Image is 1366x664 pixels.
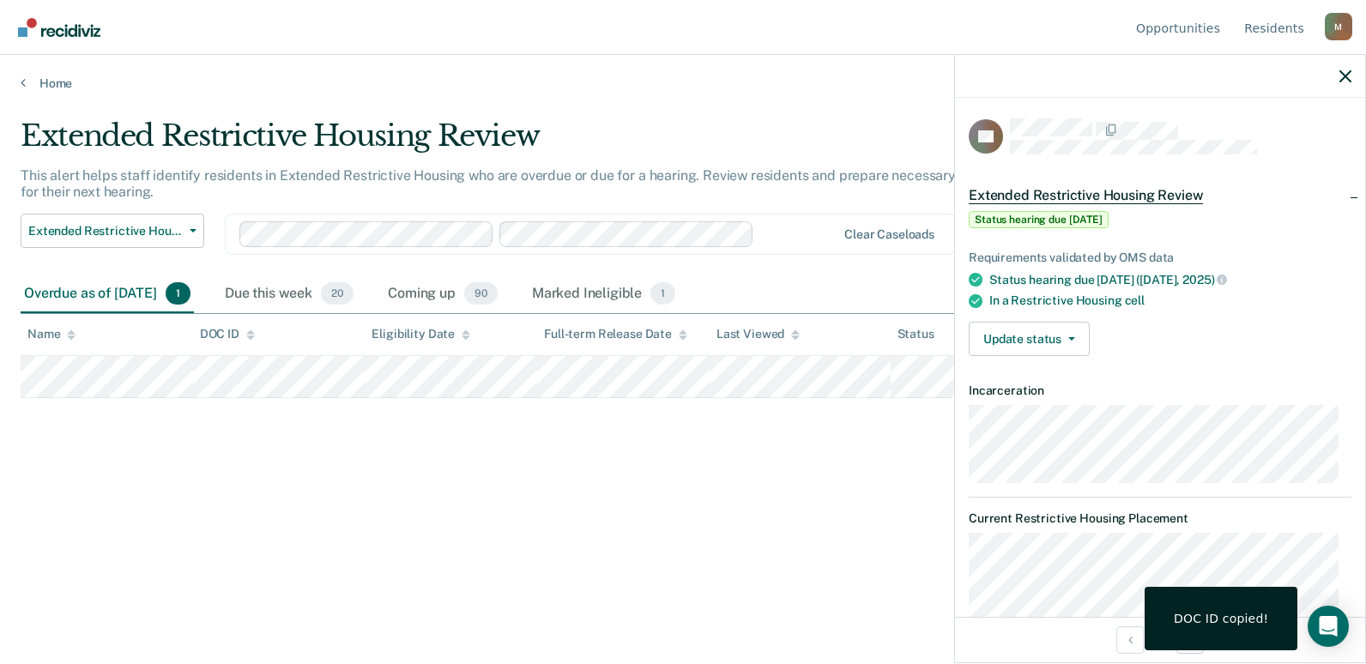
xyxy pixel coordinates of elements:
[1125,293,1145,307] span: cell
[28,224,183,238] span: Extended Restrictive Housing Review
[221,275,357,313] div: Due this week
[544,327,687,341] div: Full-term Release Date
[969,511,1351,526] dt: Current Restrictive Housing Placement
[844,227,934,242] div: Clear caseloads
[989,272,1351,287] div: Status hearing due [DATE] ([DATE],
[21,118,1045,167] div: Extended Restrictive Housing Review
[969,322,1090,356] button: Update status
[21,275,194,313] div: Overdue as of [DATE]
[716,327,800,341] div: Last Viewed
[969,211,1109,228] span: Status hearing due [DATE]
[18,18,100,37] img: Recidiviz
[464,282,498,305] span: 90
[21,75,1345,91] a: Home
[529,275,680,313] div: Marked Ineligible
[1325,13,1352,40] button: Profile dropdown button
[955,617,1365,662] div: 1 / 2
[955,168,1365,244] div: Extended Restrictive Housing ReviewStatus hearing due [DATE]
[166,282,190,305] span: 1
[969,187,1203,204] span: Extended Restrictive Housing Review
[969,251,1351,265] div: Requirements validated by OMS data
[898,327,934,341] div: Status
[384,275,501,313] div: Coming up
[1116,626,1144,654] button: Previous Opportunity
[1182,273,1227,287] span: 2025)
[1174,611,1268,626] div: DOC ID copied!
[372,327,470,341] div: Eligibility Date
[969,383,1351,398] dt: Incarceration
[321,282,354,305] span: 20
[1325,13,1352,40] div: M
[200,327,255,341] div: DOC ID
[21,167,1026,200] p: This alert helps staff identify residents in Extended Restrictive Housing who are overdue or due ...
[1308,606,1349,647] div: Open Intercom Messenger
[989,293,1351,308] div: In a Restrictive Housing
[650,282,675,305] span: 1
[27,327,76,341] div: Name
